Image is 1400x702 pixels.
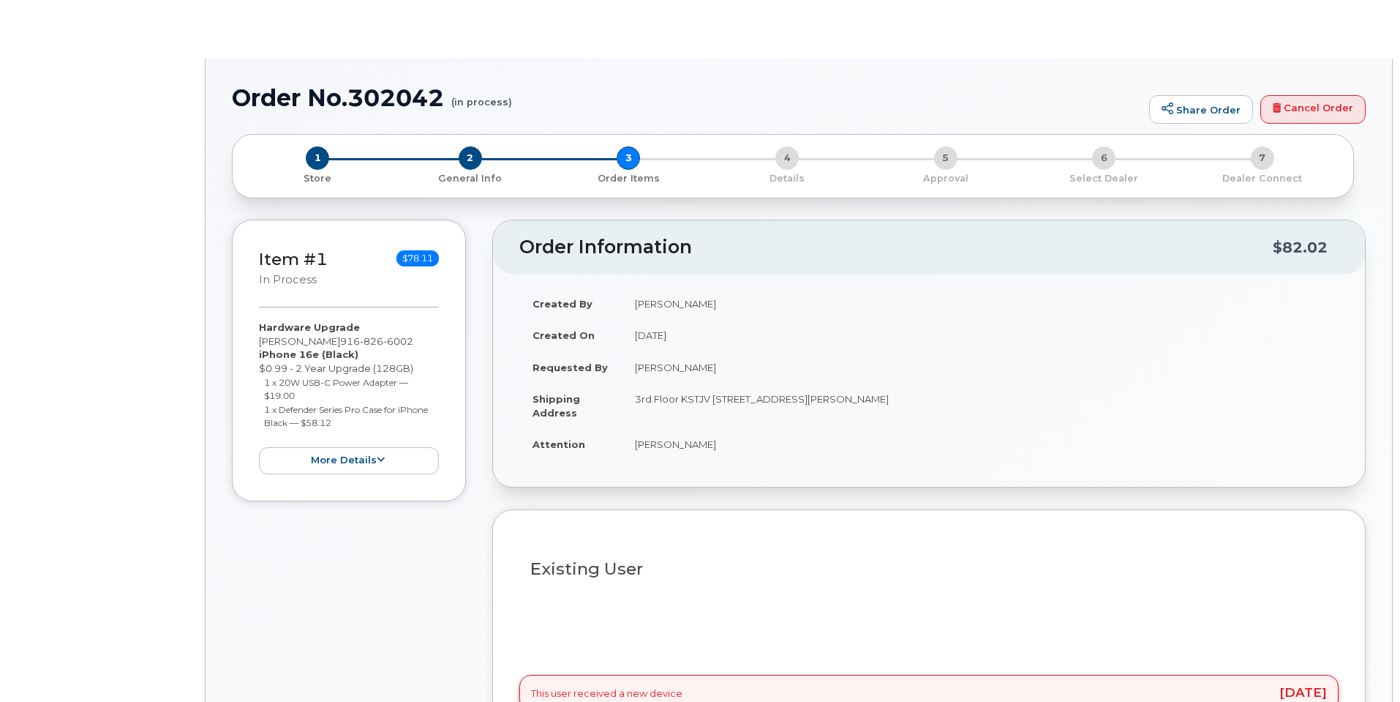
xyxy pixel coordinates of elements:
[264,377,408,402] small: 1 x 20W USB-C Power Adapter — $19.00
[259,249,328,269] a: Item #1
[459,146,482,170] span: 2
[451,85,512,108] small: (in process)
[1149,95,1253,124] a: Share Order
[1260,95,1366,124] a: Cancel Order
[532,329,595,341] strong: Created On
[259,321,360,333] strong: Hardware Upgrade
[532,393,580,419] strong: Shipping Address
[232,85,1142,111] h1: Order No.302042
[250,172,385,185] p: Store
[622,383,1339,428] td: 3rd Floor KSTJV [STREET_ADDRESS][PERSON_NAME]
[383,335,413,347] span: 6002
[519,237,1273,258] h2: Order Information
[622,428,1339,460] td: [PERSON_NAME]
[259,321,439,474] div: [PERSON_NAME] $0.99 - 2 Year Upgrade (128GB)
[1279,687,1327,699] span: [DATE]
[340,335,413,347] span: 916
[244,170,391,185] a: 1 Store
[391,170,550,185] a: 2 General Info
[360,335,383,347] span: 826
[530,560,1328,578] h3: Existing User
[622,288,1339,320] td: [PERSON_NAME]
[264,404,428,429] small: 1 x Defender Series Pro Case for iPhone Black — $58.12
[1273,234,1328,261] div: $82.02
[396,250,439,266] span: $78.11
[622,351,1339,384] td: [PERSON_NAME]
[532,298,592,310] strong: Created By
[532,438,585,450] strong: Attention
[259,447,439,474] button: more details
[532,362,608,373] strong: Requested By
[397,172,544,185] p: General Info
[306,146,329,170] span: 1
[622,319,1339,351] td: [DATE]
[259,348,358,360] strong: iPhone 16e (Black)
[259,273,317,286] small: in process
